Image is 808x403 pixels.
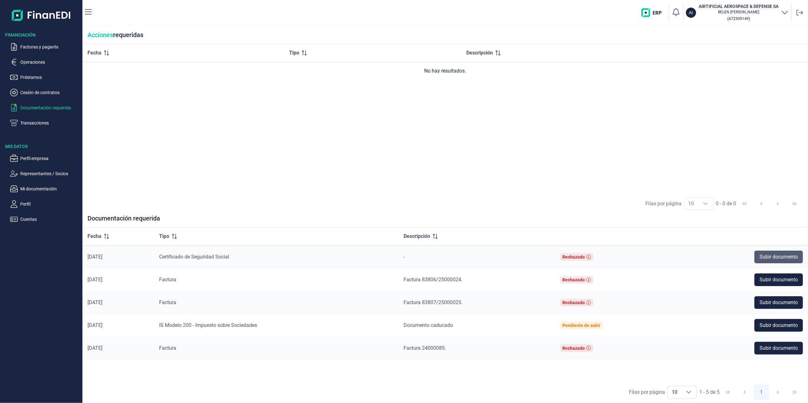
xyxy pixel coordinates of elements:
span: Subir documento [760,322,798,329]
p: AI [689,10,693,16]
span: Descripción [466,49,493,57]
span: 0 - 0 de 0 [716,201,736,206]
span: Tipo [159,233,169,240]
div: Rechazado [563,277,585,282]
span: Subir documento [760,344,798,352]
button: First Page [720,385,735,400]
button: AIAIRTIFICIAL AEROSPACE & DEFENSE SABELEN [PERSON_NAME](A72309149) [686,3,789,22]
small: Copiar cif [727,16,750,21]
div: Filas por página [646,200,682,208]
div: Rechazado [563,346,585,351]
p: Documentación requerida [20,104,80,112]
button: Operaciones [10,58,80,66]
button: Next Page [770,385,785,400]
p: Mi documentación [20,185,80,193]
button: Subir documento [754,273,803,286]
span: Fecha [87,49,101,57]
p: Facturas y pagarés [20,43,80,51]
button: Mi documentación [10,185,80,193]
button: Subir documento [754,342,803,355]
button: Page 1 [754,385,769,400]
div: [DATE] [87,299,149,306]
div: Pendiente de subir [563,323,601,328]
span: 10 [668,386,681,398]
span: Tipo [289,49,299,57]
p: Cesión de contratos [20,89,80,96]
div: Choose [681,386,696,398]
div: [DATE] [87,322,149,329]
p: Perfil empresa [20,155,80,162]
div: Rechazado [563,300,585,305]
img: erp [641,8,666,17]
div: [DATE] [87,254,149,260]
div: requeridas [82,26,808,44]
button: Last Page [787,196,802,211]
span: - [404,254,405,260]
button: Documentación requerida [10,104,80,112]
button: Representantes / Socios [10,170,80,177]
span: Factura 83807/25000025. [404,299,462,305]
div: No hay resultados. [87,67,803,75]
div: Filas por página [629,388,665,396]
span: Factura 83806/25000024. [404,277,462,283]
span: Subir documento [760,299,798,306]
button: Cuentas [10,215,80,223]
button: Subir documento [754,319,803,332]
span: Factura [159,277,176,283]
button: Subir documento [754,296,803,309]
span: Subir documento [760,276,798,284]
span: Subir documento [760,253,798,261]
button: Subir documento [754,251,803,263]
div: Documentación requerida [82,214,808,227]
p: Perfil [20,200,80,208]
span: Certificado de Seguridad Social [159,254,229,260]
span: Descripción [404,233,430,240]
button: Perfil [10,200,80,208]
div: [DATE] [87,345,149,351]
div: Rechazado [563,254,585,259]
p: Representantes / Socios [20,170,80,177]
span: 1 - 5 de 5 [699,390,720,395]
button: Previous Page [737,385,752,400]
div: [DATE] [87,277,149,283]
p: Operaciones [20,58,80,66]
span: Factura 24000085. [404,345,446,351]
span: IS Modelo 200 - Impuesto sobre Sociedades [159,322,257,328]
span: Acciones [87,31,113,39]
span: Factura [159,345,176,351]
p: Préstamos [20,74,80,81]
button: Facturas y pagarés [10,43,80,51]
button: Préstamos [10,74,80,81]
div: Choose [698,198,713,210]
button: Next Page [770,196,785,211]
img: Logo de aplicación [12,5,71,25]
button: Cesión de contratos [10,89,80,96]
p: BELEN [PERSON_NAME] [699,10,779,15]
p: Transacciones [20,119,80,127]
button: Perfil empresa [10,155,80,162]
button: Previous Page [754,196,769,211]
h3: AIRTIFICIAL AEROSPACE & DEFENSE SA [699,3,779,10]
button: Transacciones [10,119,80,127]
span: Fecha [87,233,101,240]
button: Last Page [787,385,802,400]
span: Documento caducado [404,322,453,328]
span: Factura [159,299,176,305]
button: First Page [737,196,752,211]
p: Cuentas [20,215,80,223]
